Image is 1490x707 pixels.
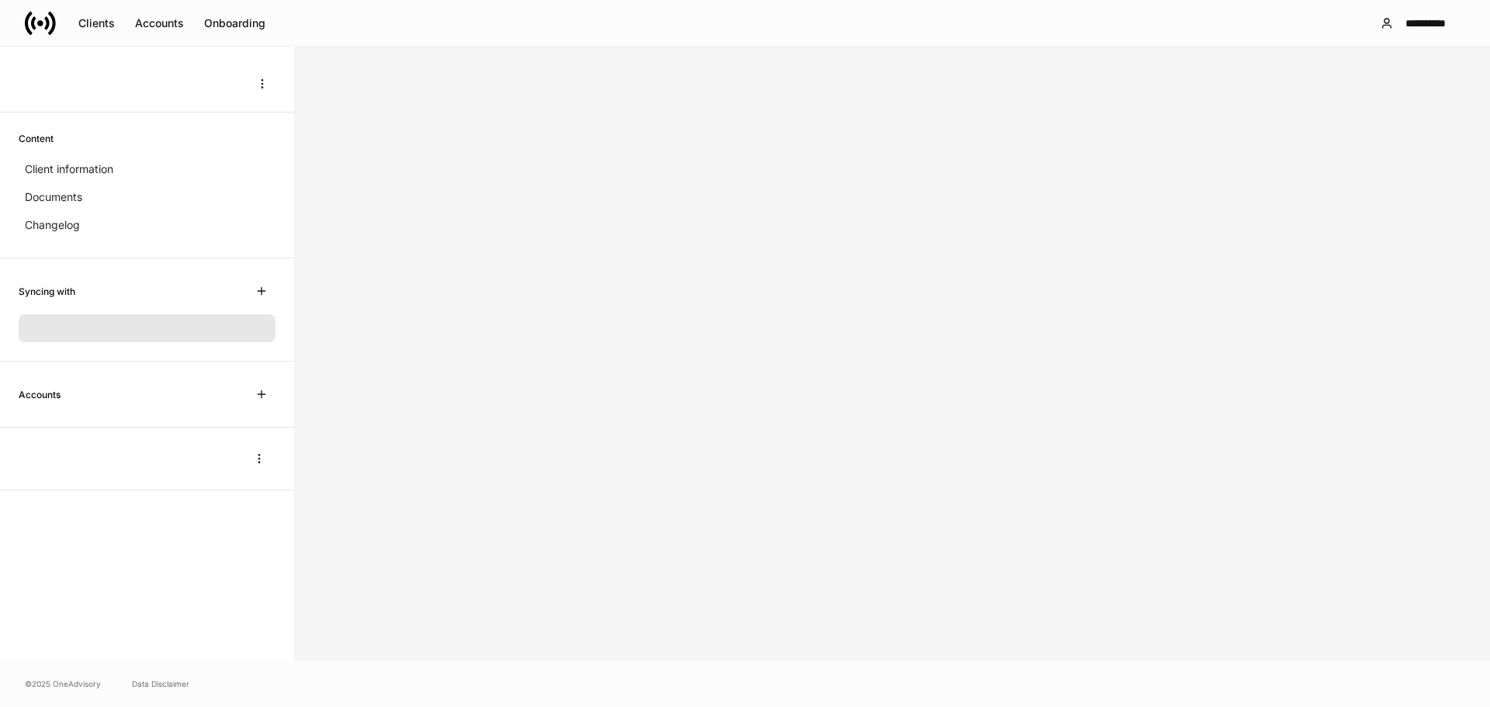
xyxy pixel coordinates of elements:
div: Clients [78,18,115,29]
div: Onboarding [204,18,265,29]
span: © 2025 OneAdvisory [25,678,101,690]
h6: Content [19,131,54,146]
h6: Syncing with [19,284,75,299]
h6: Accounts [19,387,61,402]
div: Accounts [135,18,184,29]
p: Documents [25,189,82,205]
a: Data Disclaimer [132,678,189,690]
p: Changelog [25,217,80,233]
button: Onboarding [194,11,275,36]
a: Client information [19,155,275,183]
a: Documents [19,183,275,211]
button: Clients [68,11,125,36]
a: Changelog [19,211,275,239]
button: Accounts [125,11,194,36]
p: Client information [25,161,113,177]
